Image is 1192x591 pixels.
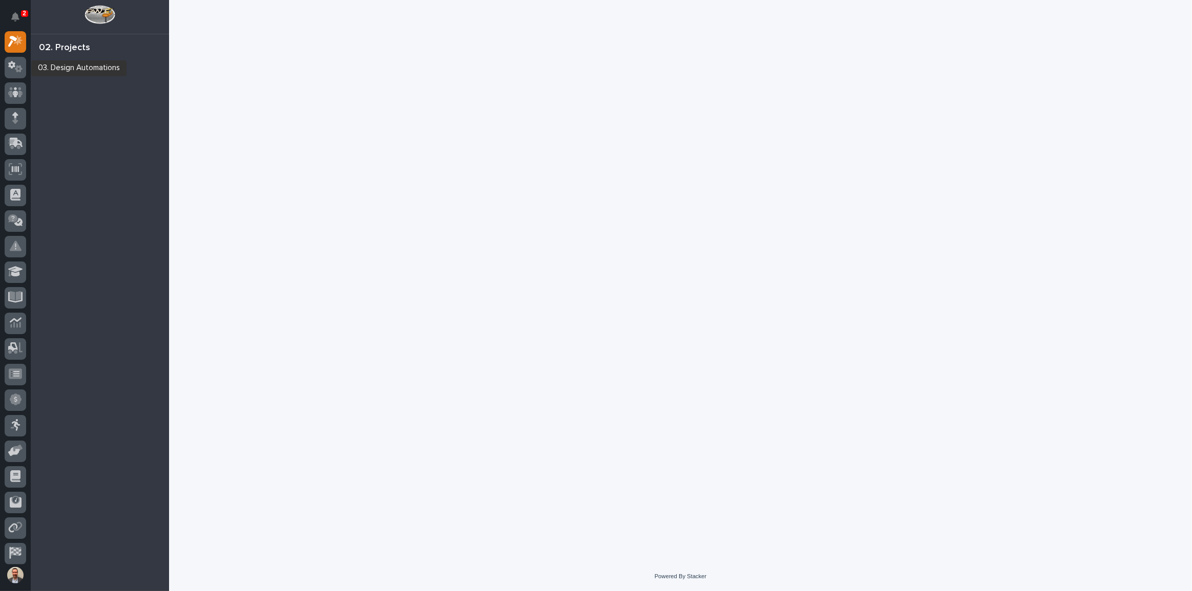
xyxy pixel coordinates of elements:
button: users-avatar [5,564,26,586]
a: Powered By Stacker [655,573,706,579]
button: Notifications [5,6,26,28]
div: 02. Projects [39,42,90,54]
div: Notifications2 [13,12,26,29]
img: Workspace Logo [85,5,115,24]
p: 2 [23,10,26,17]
